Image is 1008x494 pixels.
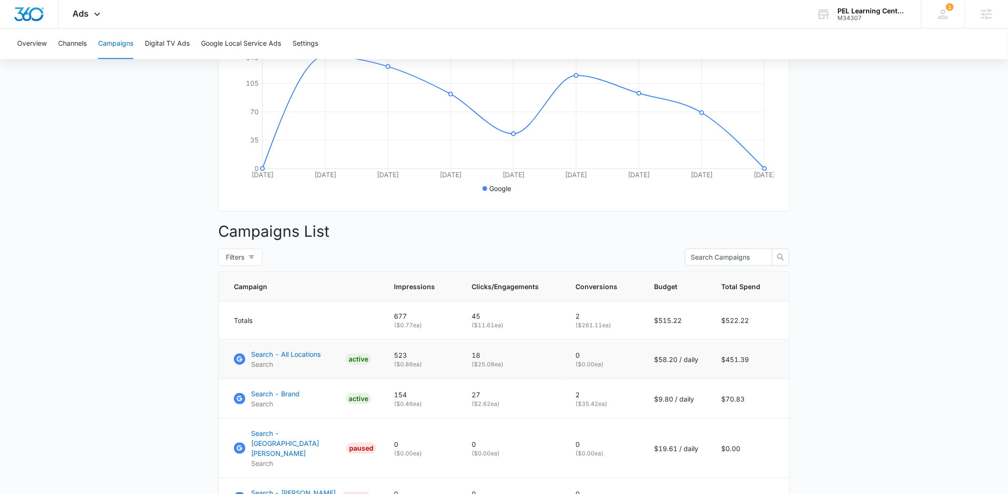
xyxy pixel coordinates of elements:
[575,321,631,330] p: ( $261.11 ea)
[472,390,553,400] p: 27
[145,29,190,59] button: Digital TV Ads
[226,252,244,262] span: Filters
[251,399,300,409] p: Search
[575,282,617,292] span: Conversions
[710,302,789,340] td: $522.22
[58,29,87,59] button: Channels
[250,108,259,116] tspan: 70
[394,321,449,330] p: ( $0.77 ea)
[654,394,698,404] p: $9.80 / daily
[98,29,133,59] button: Campaigns
[394,311,449,321] p: 677
[218,220,790,243] p: Campaigns List
[472,449,553,458] p: ( $0.00 ea)
[565,171,587,179] tspan: [DATE]
[346,393,371,404] div: ACTIVE
[710,340,789,379] td: $451.39
[251,458,343,468] p: Search
[440,171,462,179] tspan: [DATE]
[234,443,245,454] img: Google Ads
[394,360,449,369] p: ( $0.86 ea)
[575,439,631,449] p: 0
[394,390,449,400] p: 154
[251,428,343,458] p: Search - [GEOGRAPHIC_DATA][PERSON_NAME]
[234,282,357,292] span: Campaign
[251,389,300,399] p: Search - Brand
[234,428,371,468] a: Google AdsSearch - [GEOGRAPHIC_DATA][PERSON_NAME]SearchPAUSED
[489,183,511,193] p: Google
[250,136,259,144] tspan: 35
[254,164,259,172] tspan: 0
[234,349,371,369] a: Google AdsSearch - All LocationsSearchACTIVE
[234,393,245,404] img: Google Ads
[472,360,553,369] p: ( $25.08 ea)
[472,311,553,321] p: 45
[252,171,273,179] tspan: [DATE]
[292,29,318,59] button: Settings
[691,171,713,179] tspan: [DATE]
[346,443,376,454] div: PAUSED
[394,282,435,292] span: Impressions
[575,400,631,408] p: ( $35.42 ea)
[654,354,698,364] p: $58.20 / daily
[472,282,539,292] span: Clicks/Engagements
[628,171,650,179] tspan: [DATE]
[251,359,321,369] p: Search
[575,311,631,321] p: 2
[721,282,760,292] span: Total Spend
[377,171,399,179] tspan: [DATE]
[710,379,789,419] td: $70.83
[394,439,449,449] p: 0
[472,321,553,330] p: ( $11.61 ea)
[773,253,789,261] span: search
[314,171,336,179] tspan: [DATE]
[251,349,321,359] p: Search - All Locations
[234,389,371,409] a: Google AdsSearch - BrandSearchACTIVE
[246,53,259,61] tspan: 140
[218,249,262,266] button: Filters
[73,9,89,19] span: Ads
[575,350,631,360] p: 0
[234,353,245,365] img: Google Ads
[394,400,449,408] p: ( $0.46 ea)
[201,29,281,59] button: Google Local Service Ads
[654,282,685,292] span: Budget
[838,15,907,21] div: account id
[394,449,449,458] p: ( $0.00 ea)
[234,315,371,325] div: Totals
[17,29,47,59] button: Overview
[654,315,698,325] p: $515.22
[575,390,631,400] p: 2
[754,171,776,179] tspan: [DATE]
[772,249,789,266] button: search
[503,171,524,179] tspan: [DATE]
[654,444,698,454] p: $19.61 / daily
[472,350,553,360] p: 18
[472,439,553,449] p: 0
[394,350,449,360] p: 523
[691,252,759,262] input: Search Campaigns
[346,353,371,365] div: ACTIVE
[946,3,954,11] span: 1
[575,360,631,369] p: ( $0.00 ea)
[575,449,631,458] p: ( $0.00 ea)
[246,79,259,87] tspan: 105
[946,3,954,11] div: notifications count
[838,7,907,15] div: account name
[472,400,553,408] p: ( $2.62 ea)
[710,419,789,478] td: $0.00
